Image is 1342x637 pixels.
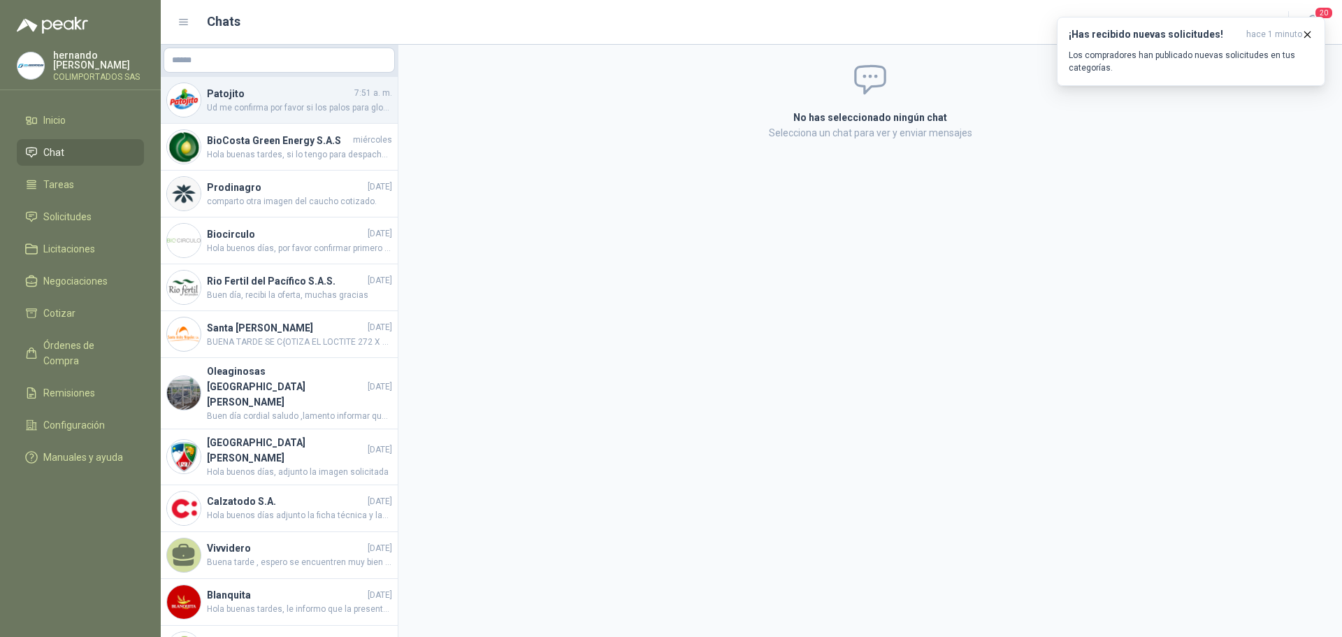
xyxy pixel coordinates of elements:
a: Company LogoCalzatodo S.A.[DATE]Hola buenos días adjunto la ficha técnica y las fotos solicitadas [161,485,398,532]
a: Configuración [17,412,144,438]
span: Buen día cordial saludo ,lamento informar que no ha llegado la importación presentamos problemas ... [207,410,392,423]
h1: Chats [207,12,240,31]
p: COLIMPORTADOS SAS [53,73,144,81]
h4: [GEOGRAPHIC_DATA][PERSON_NAME] [207,435,365,466]
span: Hola buenos días, adjunto la imagen solicitada [207,466,392,479]
span: Cotizar [43,306,75,321]
a: Órdenes de Compra [17,332,144,374]
h4: Vivvidero [207,541,365,556]
span: [DATE] [368,495,392,508]
h4: Oleaginosas [GEOGRAPHIC_DATA][PERSON_NAME] [207,364,365,410]
span: [DATE] [368,274,392,287]
a: Company LogoBiocirculo[DATE]Hola buenos días, por favor confirmar primero el material, cerámica o... [161,217,398,264]
a: Company LogoBioCosta Green Energy S.A.SmiércolesHola buenas tardes, si lo tengo para despachar po... [161,124,398,171]
span: hace 1 minuto [1246,29,1302,41]
span: 20 [1314,6,1334,20]
img: Company Logo [167,492,201,525]
img: Company Logo [167,271,201,304]
a: Tareas [17,171,144,198]
h4: Santa [PERSON_NAME] [207,320,365,336]
h4: Patojito [207,86,352,101]
a: Inicio [17,107,144,134]
span: Tareas [43,177,74,192]
span: [DATE] [368,380,392,394]
span: Solicitudes [43,209,92,224]
img: Company Logo [167,177,201,210]
span: BUENA TARDE SE C{OTIZA EL LOCTITE 272 X LOS ML, YA QUE ES EL QUE VIENE POR 10ML , EL 271 TAMBIEN ... [207,336,392,349]
button: ¡Has recibido nuevas solicitudes!hace 1 minuto Los compradores han publicado nuevas solicitudes e... [1057,17,1325,86]
h4: Rio Fertil del Pacífico S.A.S. [207,273,365,289]
p: Selecciona un chat para ver y enviar mensajes [626,125,1114,141]
a: Company LogoBlanquita[DATE]Hola buenas tardes, le informo que la presentación de de la lámina es ... [161,579,398,626]
span: Configuración [43,417,105,433]
span: Órdenes de Compra [43,338,131,368]
a: Chat [17,139,144,166]
a: Remisiones [17,380,144,406]
span: Manuales y ayuda [43,450,123,465]
span: [DATE] [368,443,392,457]
span: Hola buenos días adjunto la ficha técnica y las fotos solicitadas [207,509,392,522]
a: Negociaciones [17,268,144,294]
a: Company LogoRio Fertil del Pacífico S.A.S.[DATE]Buen día, recibi la oferta, muchas gracias [161,264,398,311]
h4: Calzatodo S.A. [207,494,365,509]
a: Company LogoProdinagro[DATE]comparto otra imagen del caucho cotizado. [161,171,398,217]
h4: BioCosta Green Energy S.A.S [207,133,350,148]
span: [DATE] [368,180,392,194]
span: Negociaciones [43,273,108,289]
img: Company Logo [167,585,201,619]
span: [DATE] [368,321,392,334]
h2: No has seleccionado ningún chat [626,110,1114,125]
span: Buen día, recibi la oferta, muchas gracias [207,289,392,302]
h3: ¡Has recibido nuevas solicitudes! [1069,29,1241,41]
img: Company Logo [167,130,201,164]
span: Licitaciones [43,241,95,257]
a: Company LogoPatojito7:51 a. m.Ud me confirma por favor si los palos para globo que me esta cotiza... [161,77,398,124]
span: [DATE] [368,589,392,602]
span: Buena tarde , espero se encuentren muy bien , el motivo por el cual le escribo es para informarle... [207,556,392,569]
span: Inicio [43,113,66,128]
img: Company Logo [167,440,201,473]
span: comparto otra imagen del caucho cotizado. [207,195,392,208]
img: Company Logo [167,83,201,117]
button: 20 [1300,10,1325,35]
span: Hola buenas tardes, si lo tengo para despachar por transportadora el día de hoy, y es importado d... [207,148,392,162]
p: Los compradores han publicado nuevas solicitudes en tus categorías. [1069,49,1313,74]
span: Chat [43,145,64,160]
span: Hola buenas tardes, le informo que la presentación de de la lámina es de 125 cm x 245 cm transpar... [207,603,392,616]
span: 7:51 a. m. [354,87,392,100]
span: [DATE] [368,542,392,555]
h4: Biocirculo [207,227,365,242]
p: hernando [PERSON_NAME] [53,50,144,70]
img: Company Logo [167,317,201,351]
a: Licitaciones [17,236,144,262]
a: Cotizar [17,300,144,327]
span: Remisiones [43,385,95,401]
a: Company Logo[GEOGRAPHIC_DATA][PERSON_NAME][DATE]Hola buenos días, adjunto la imagen solicitada [161,429,398,485]
img: Logo peakr [17,17,88,34]
h4: Prodinagro [207,180,365,195]
a: Vivvidero[DATE]Buena tarde , espero se encuentren muy bien , el motivo por el cual le escribo es ... [161,532,398,579]
a: Company LogoSanta [PERSON_NAME][DATE]BUENA TARDE SE C{OTIZA EL LOCTITE 272 X LOS ML, YA QUE ES EL... [161,311,398,358]
span: Ud me confirma por favor si los palos para globo que me esta cotizando corresponden a los que se ... [207,101,392,115]
span: miércoles [353,134,392,147]
a: Company LogoOleaginosas [GEOGRAPHIC_DATA][PERSON_NAME][DATE]Buen día cordial saludo ,lamento info... [161,358,398,429]
img: Company Logo [167,376,201,410]
img: Company Logo [167,224,201,257]
h4: Blanquita [207,587,365,603]
span: [DATE] [368,227,392,241]
a: Solicitudes [17,203,144,230]
img: Company Logo [17,52,44,79]
span: Hola buenos días, por favor confirmar primero el material, cerámica o fibra de vidrio, por otro l... [207,242,392,255]
a: Manuales y ayuda [17,444,144,471]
